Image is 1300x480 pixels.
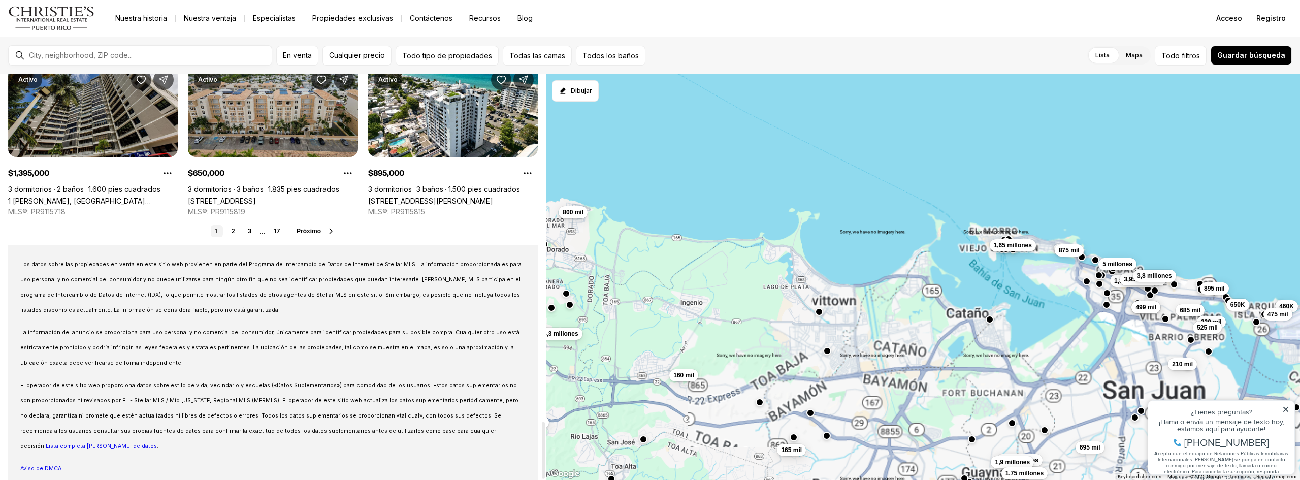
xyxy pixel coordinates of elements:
[402,11,461,25] button: Contáctenos
[8,6,95,30] img: logo
[1131,301,1160,313] button: 499 mil
[211,225,284,237] nav: Paginación
[989,239,1035,251] button: 1,65 millones
[1126,51,1143,59] font: Mapa
[461,11,509,25] a: Recursos
[1176,304,1205,316] button: 685 mil
[559,206,588,218] button: 800 mil
[576,46,645,66] button: Todos los baños
[20,329,519,366] font: La información del anuncio se proporciona para uso personal y no comercial del consumidor, únicam...
[18,76,38,83] font: Activo
[1196,316,1225,328] button: 220 mil
[329,51,385,59] font: Cualquier precio
[491,70,511,90] button: Guardar propiedad: 2306 LAUREL STREET #PH A
[1279,303,1294,310] font: 460K
[996,454,1042,466] button: 3,79 millones
[991,456,1034,468] button: 1,9 millones
[1114,277,1152,284] font: 1,35 millones
[338,163,358,183] button: Opciones de propiedad
[1217,51,1285,59] font: Guardar búsqueda
[1095,51,1110,59] font: Lista
[297,227,335,235] button: Próximo
[259,228,266,235] font: ...
[402,51,492,60] font: Todo tipo de propiedades
[1193,322,1222,334] button: 525 mil
[20,465,61,472] font: Aviso de DMCA
[322,46,392,66] button: Cualquier precio
[131,70,151,90] button: Guardar propiedad: 1 TAFT
[184,14,236,22] font: Nuestra ventaja
[176,11,244,25] a: Nuestra ventaja
[1250,8,1292,28] button: Registro
[20,261,522,313] font: Los datos sobre las propiedades en venta en este sitio web provienen en parte del Programa de Int...
[1172,361,1193,368] font: 210 mil
[781,446,802,454] font: 165 mil
[1102,261,1132,268] font: 5 millones
[995,459,1030,466] font: 1,9 millones
[509,11,541,25] a: Blog
[1211,46,1292,65] button: Guardar búsqueda
[12,64,146,95] font: Acepto que el equipo de Relaciones Públicas Inmobiliarias Internacionales [PERSON_NAME] se ponga ...
[513,70,534,90] button: Share Property
[46,443,157,450] a: Lista completa [PERSON_NAME] de datos
[311,70,332,90] button: Guardar Propiedad: 1353 AVE PALMA REAL #9B 1
[517,14,533,22] font: Blog
[334,70,354,90] button: Share Property
[410,14,452,22] font: Contáctenos
[1079,444,1100,451] font: 695 mil
[115,14,167,22] font: Nuestra historia
[245,11,304,25] a: Especialistas
[563,209,583,216] font: 800 mil
[20,463,61,472] a: Aviso de DMCA
[1256,14,1286,22] font: Registro
[42,49,126,64] font: [PHONE_NUMBER]
[276,46,318,66] button: En venta
[1168,358,1197,370] button: 210 mil
[1216,14,1242,22] font: Acceso
[396,46,499,66] button: Todo tipo de propiedades
[304,11,401,25] a: Propiedades exclusivas
[1120,273,1166,285] button: 3,95 millones
[1133,270,1176,282] button: 3,8 millones
[107,11,175,25] a: Nuestra historia
[253,14,296,22] font: Especialistas
[215,227,217,235] font: 1
[188,197,256,205] a: 1353 AVE PALMA REAL #9B 1, GUAYNABO PR, 00969
[1054,244,1083,257] button: 875 mil
[673,372,694,379] font: 160 mil
[1098,258,1136,270] button: 5 millones
[1155,46,1207,66] button: Todofiltros
[1263,308,1292,321] button: 475 mil
[157,163,178,183] button: Opciones de propiedad
[297,228,321,235] font: Próximo
[16,31,142,48] font: ¡Llama o envía un mensaje de texto hoy, estamos aquí para ayudarte!
[1267,311,1288,318] font: 475 mil
[517,163,538,183] button: Opciones de propiedad
[1182,51,1200,60] font: filtros
[20,382,518,450] font: El operador de este sitio web proporciona datos sobre estilo de vida, vecindario y escuelas («Dat...
[157,443,158,450] font: .
[368,197,493,205] a: CALLE LAUREL 2306 #PH A, SAN JUAN PR, 00913
[571,87,592,94] font: Dibujar
[247,227,251,235] font: 3
[509,51,565,60] font: Todas las camas
[1135,304,1156,311] font: 499 mil
[993,242,1031,249] font: 1,65 millones
[1000,457,1038,464] font: 3,79 millones
[378,76,398,83] font: Activo
[1110,275,1156,287] button: 1,35 millones
[777,444,806,456] button: 165 mil
[582,51,639,60] font: Todos los baños
[1124,276,1162,283] font: 3,95 millones
[1210,8,1248,28] button: Acceso
[198,76,217,83] font: Activo
[669,369,698,381] button: 160 mil
[1161,51,1180,60] font: Todo
[1180,307,1200,314] font: 685 mil
[469,14,501,22] font: Recursos
[1226,299,1249,311] button: 650K
[153,70,174,90] button: Share Property
[1005,470,1043,477] font: 1,75 millones
[1200,318,1221,326] font: 220 mil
